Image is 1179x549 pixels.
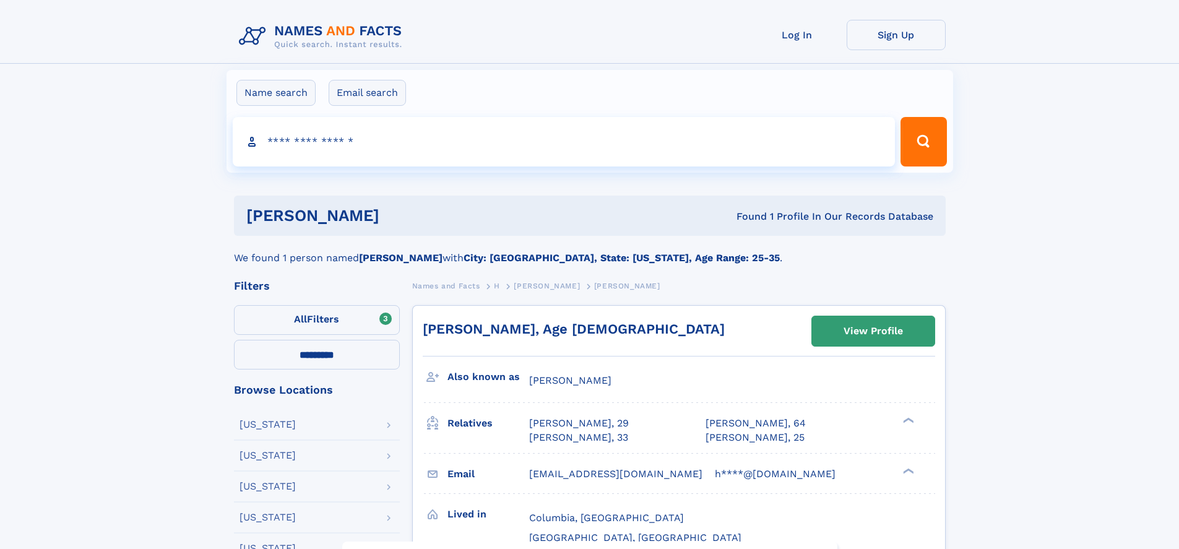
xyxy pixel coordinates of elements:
span: Columbia, [GEOGRAPHIC_DATA] [529,512,684,524]
a: [PERSON_NAME], 29 [529,417,629,430]
h3: Also known as [447,366,529,387]
span: H [494,282,500,290]
img: Logo Names and Facts [234,20,412,53]
h1: [PERSON_NAME] [246,208,558,223]
a: [PERSON_NAME], 64 [706,417,806,430]
div: [US_STATE] [240,420,296,430]
span: [GEOGRAPHIC_DATA], [GEOGRAPHIC_DATA] [529,532,741,543]
div: ❯ [900,417,915,425]
div: [US_STATE] [240,482,296,491]
a: [PERSON_NAME] [514,278,580,293]
b: [PERSON_NAME] [359,252,443,264]
a: Log In [748,20,847,50]
div: [US_STATE] [240,451,296,460]
div: [US_STATE] [240,512,296,522]
a: Names and Facts [412,278,480,293]
a: View Profile [812,316,935,346]
div: Browse Locations [234,384,400,396]
a: [PERSON_NAME], 25 [706,431,805,444]
label: Name search [236,80,316,106]
span: [PERSON_NAME] [594,282,660,290]
span: [PERSON_NAME] [514,282,580,290]
a: [PERSON_NAME], Age [DEMOGRAPHIC_DATA] [423,321,725,337]
h3: Relatives [447,413,529,434]
div: Found 1 Profile In Our Records Database [558,210,933,223]
h3: Email [447,464,529,485]
div: We found 1 person named with . [234,236,946,266]
a: H [494,278,500,293]
label: Email search [329,80,406,106]
div: ❯ [900,467,915,475]
div: View Profile [844,317,903,345]
div: Filters [234,280,400,292]
label: Filters [234,305,400,335]
h3: Lived in [447,504,529,525]
span: [EMAIL_ADDRESS][DOMAIN_NAME] [529,468,702,480]
a: Sign Up [847,20,946,50]
a: [PERSON_NAME], 33 [529,431,628,444]
input: search input [233,117,896,166]
span: All [294,313,307,325]
span: [PERSON_NAME] [529,374,611,386]
b: City: [GEOGRAPHIC_DATA], State: [US_STATE], Age Range: 25-35 [464,252,780,264]
button: Search Button [900,117,946,166]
